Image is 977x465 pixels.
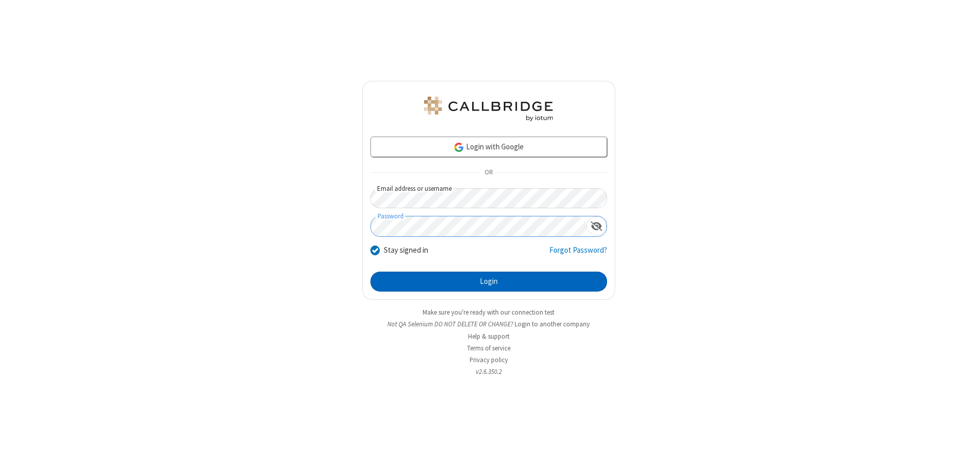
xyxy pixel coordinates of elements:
img: google-icon.png [453,142,464,153]
input: Password [371,216,587,236]
button: Login [370,272,607,292]
span: OR [480,166,497,180]
li: v2.6.350.2 [362,367,615,377]
div: Show password [587,216,607,235]
a: Terms of service [467,344,510,352]
a: Login with Google [370,137,607,157]
input: Email address or username [370,188,607,208]
a: Forgot Password? [549,245,607,264]
li: Not QA Selenium DO NOT DELETE OR CHANGE? [362,319,615,329]
img: QA Selenium DO NOT DELETE OR CHANGE [422,97,555,121]
a: Help & support [468,332,509,341]
label: Stay signed in [384,245,428,256]
a: Privacy policy [470,356,508,364]
button: Login to another company [515,319,590,329]
a: Make sure you're ready with our connection test [423,308,554,317]
iframe: Chat [951,438,969,458]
